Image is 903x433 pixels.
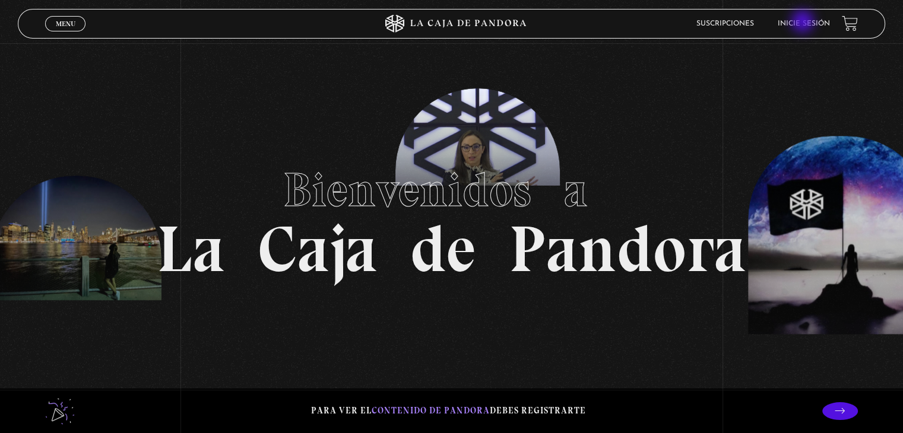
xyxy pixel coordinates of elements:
span: contenido de Pandora [372,405,490,416]
span: Cerrar [52,30,80,38]
a: View your shopping cart [842,15,858,31]
a: Suscripciones [696,20,754,27]
p: Para ver el debes registrarte [311,403,586,419]
span: Bienvenidos a [283,161,620,218]
a: Inicie sesión [778,20,830,27]
h1: La Caja de Pandora [157,151,746,282]
span: Menu [56,20,75,27]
